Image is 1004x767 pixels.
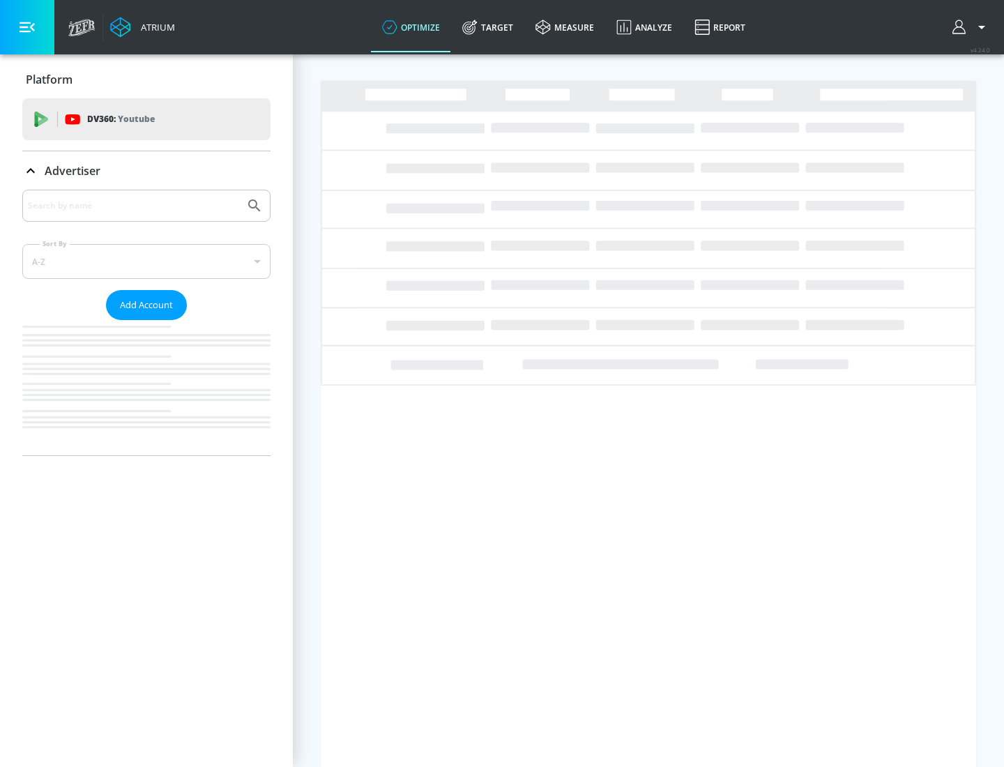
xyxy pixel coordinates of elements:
label: Sort By [40,239,70,248]
a: Analyze [605,2,683,52]
div: DV360: Youtube [22,98,271,140]
input: Search by name [28,197,239,215]
a: Report [683,2,756,52]
div: Atrium [135,21,175,33]
a: measure [524,2,605,52]
p: Youtube [118,112,155,126]
a: Target [451,2,524,52]
button: Add Account [106,290,187,320]
div: Advertiser [22,151,271,190]
div: A-Z [22,244,271,279]
p: Platform [26,72,73,87]
div: Platform [22,60,271,99]
a: Atrium [110,17,175,38]
a: optimize [371,2,451,52]
nav: list of Advertiser [22,320,271,455]
p: Advertiser [45,163,100,179]
p: DV360: [87,112,155,127]
span: Add Account [120,297,173,313]
div: Advertiser [22,190,271,455]
span: v 4.24.0 [971,46,990,54]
